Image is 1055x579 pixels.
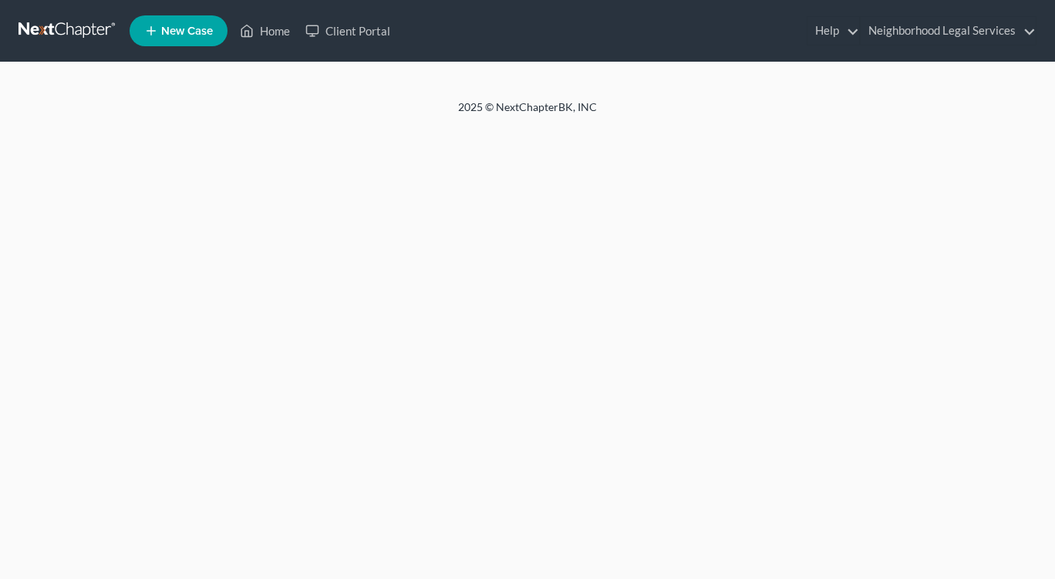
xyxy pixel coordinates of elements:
[861,17,1036,45] a: Neighborhood Legal Services
[232,17,298,45] a: Home
[298,17,398,45] a: Client Portal
[807,17,859,45] a: Help
[88,99,967,127] div: 2025 © NextChapterBK, INC
[130,15,228,46] new-legal-case-button: New Case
